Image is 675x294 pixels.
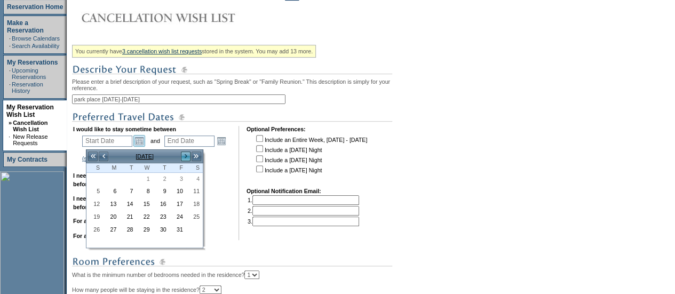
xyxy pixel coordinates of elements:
td: Friday, October 17, 2025 [170,197,186,210]
input: Date format: M/D/Y. Shortcut keys: [T] for Today. [UP] or [.] for Next Day. [DOWN] or [,] for Pre... [164,136,215,147]
td: Tuesday, October 07, 2025 [120,185,136,197]
b: I would like to stay sometime between [73,126,176,132]
div: You currently have stored in the system. You may add 13 more. [72,45,316,58]
a: Make a Reservation [7,19,44,34]
a: 25 [187,211,202,223]
b: For a minimum of [73,218,121,224]
td: [DATE] [109,150,180,162]
td: Wednesday, October 29, 2025 [136,223,153,236]
a: Search Availability [12,43,59,49]
th: Thursday [153,163,170,173]
td: Thursday, October 23, 2025 [153,210,170,223]
a: Reservation Home [7,3,63,11]
td: Sunday, October 19, 2025 [86,210,103,223]
a: 16 [154,198,169,210]
a: Cancellation Wish List [13,120,47,132]
td: Friday, October 24, 2025 [170,210,186,223]
a: My Reservations [7,59,58,66]
a: Upcoming Reservations [12,67,46,80]
td: Monday, October 13, 2025 [103,197,120,210]
a: 12 [87,198,102,210]
td: Saturday, October 18, 2025 [186,197,203,210]
a: 31 [170,224,186,235]
td: Thursday, October 02, 2025 [153,173,170,185]
th: Monday [103,163,120,173]
th: Sunday [86,163,103,173]
a: 18 [187,198,202,210]
b: » [9,120,12,126]
td: · [9,35,11,42]
a: Browse Calendars [12,35,60,42]
td: 2. [248,206,359,216]
td: Tuesday, October 14, 2025 [120,197,136,210]
a: 3 cancellation wish list requests [122,48,202,54]
span: 3 [170,175,186,182]
span: 2 [154,175,169,182]
td: Sunday, October 12, 2025 [86,197,103,210]
a: 5 [87,185,102,197]
a: New Release Requests [13,133,47,146]
a: 11 [187,185,202,197]
td: and [149,133,162,148]
a: 14 [120,198,136,210]
td: Sunday, October 05, 2025 [86,185,103,197]
a: 26 [87,224,102,235]
td: Tuesday, October 21, 2025 [120,210,136,223]
a: My Reservation Wish List [6,104,54,118]
a: (show holiday calendar) [82,155,142,162]
a: 19 [87,211,102,223]
a: 27 [104,224,119,235]
td: Friday, October 03, 2025 [170,173,186,185]
b: Optional Notification Email: [247,188,321,194]
a: 17 [170,198,186,210]
td: Sunday, October 26, 2025 [86,223,103,236]
a: 6 [104,185,119,197]
a: Open the calendar popup. [216,135,227,147]
a: 29 [137,224,152,235]
a: 24 [170,211,186,223]
a: 9 [154,185,169,197]
td: Wednesday, October 08, 2025 [136,185,153,197]
a: >> [191,151,202,162]
a: 23 [154,211,169,223]
span: 4 [187,175,202,182]
td: Monday, October 27, 2025 [103,223,120,236]
td: Include an Entire Week, [DATE] - [DATE] Include a [DATE] Night Include a [DATE] Night Include a [... [254,133,367,180]
a: My Contracts [7,156,47,163]
b: I need a minimum of [73,172,128,179]
img: subTtlRoomPreferences.gif [72,255,392,268]
a: < [98,151,109,162]
b: I need a maximum of [73,195,129,202]
td: Wednesday, October 01, 2025 [136,173,153,185]
td: Saturday, October 25, 2025 [186,210,203,223]
td: · [9,43,11,49]
td: · [9,67,11,80]
a: 13 [104,198,119,210]
td: Thursday, October 09, 2025 [153,185,170,197]
b: For a maximum of [73,233,122,239]
a: > [180,151,191,162]
td: · [9,133,12,146]
input: Date format: M/D/Y. Shortcut keys: [T] for Today. [UP] or [.] for Next Day. [DOWN] or [,] for Pre... [82,136,132,147]
td: 1. [248,195,359,205]
th: Tuesday [120,163,136,173]
td: Monday, October 20, 2025 [103,210,120,223]
th: Friday [170,163,186,173]
a: 15 [137,198,152,210]
td: Saturday, October 04, 2025 [186,173,203,185]
b: Optional Preferences: [247,126,306,132]
td: · [9,81,11,94]
td: Monday, October 06, 2025 [103,185,120,197]
img: Cancellation Wish List [72,7,285,28]
td: Wednesday, October 22, 2025 [136,210,153,223]
td: Saturday, October 11, 2025 [186,185,203,197]
a: Open the calendar popup. [133,135,145,147]
td: Friday, October 10, 2025 [170,185,186,197]
td: 3. [248,217,359,226]
a: << [88,151,98,162]
td: Thursday, October 16, 2025 [153,197,170,210]
a: 22 [137,211,152,223]
a: Reservation History [12,81,43,94]
th: Wednesday [136,163,153,173]
td: Tuesday, October 28, 2025 [120,223,136,236]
